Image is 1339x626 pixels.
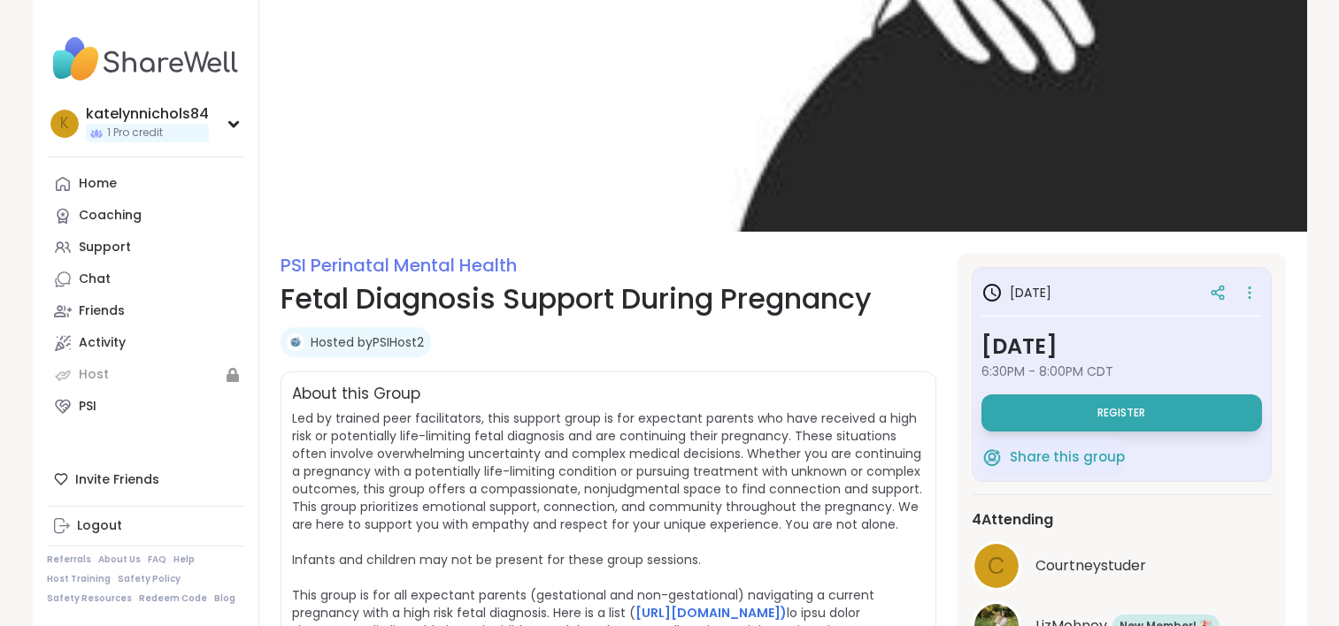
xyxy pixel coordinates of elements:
[47,232,244,263] a: Support
[981,282,1051,303] h3: [DATE]
[47,359,244,391] a: Host
[47,463,244,495] div: Invite Friends
[79,271,111,288] div: Chat
[47,168,244,200] a: Home
[311,333,424,351] a: Hosted byPSIHost2
[60,112,69,135] span: k
[173,553,195,566] a: Help
[139,592,207,605] a: Redeem Code
[79,366,109,384] div: Host
[47,573,111,585] a: Host Training
[981,439,1125,476] button: Share this group
[86,104,209,124] div: katelynnichols84
[281,253,517,278] a: PSI Perinatal Mental Health
[79,207,142,225] div: Coaching
[47,553,91,566] a: Referrals
[47,295,244,327] a: Friends
[47,592,132,605] a: Safety Resources
[148,553,166,566] a: FAQ
[47,510,244,542] a: Logout
[981,331,1262,363] h3: [DATE]
[79,175,117,193] div: Home
[981,394,1262,431] button: Register
[47,327,244,359] a: Activity
[47,28,244,90] img: ShareWell Nav Logo
[77,517,122,535] div: Logout
[281,278,936,320] h1: Fetal Diagnosis Support During Pregnancy
[79,239,131,256] div: Support
[118,573,181,585] a: Safety Policy
[79,334,126,352] div: Activity
[79,398,96,416] div: PSI
[79,302,125,320] div: Friends
[988,549,1005,584] span: C
[226,210,240,224] iframe: Spotlight
[635,604,787,622] a: [URL][DOMAIN_NAME])
[214,592,235,605] a: Blog
[972,509,1053,531] span: 4 Attending
[981,447,1003,468] img: ShareWell Logomark
[981,363,1262,380] span: 6:30PM - 8:00PM CDT
[98,553,141,566] a: About Us
[1097,406,1145,420] span: Register
[972,541,1272,591] a: CCourtneystuder
[47,263,244,295] a: Chat
[47,200,244,232] a: Coaching
[47,391,244,423] a: PSI
[1035,555,1146,576] span: Courtneystuder
[292,383,420,406] h2: About this Group
[1010,447,1125,468] span: Share this group
[107,126,163,141] span: 1 Pro credit
[287,333,304,351] img: PSIHost2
